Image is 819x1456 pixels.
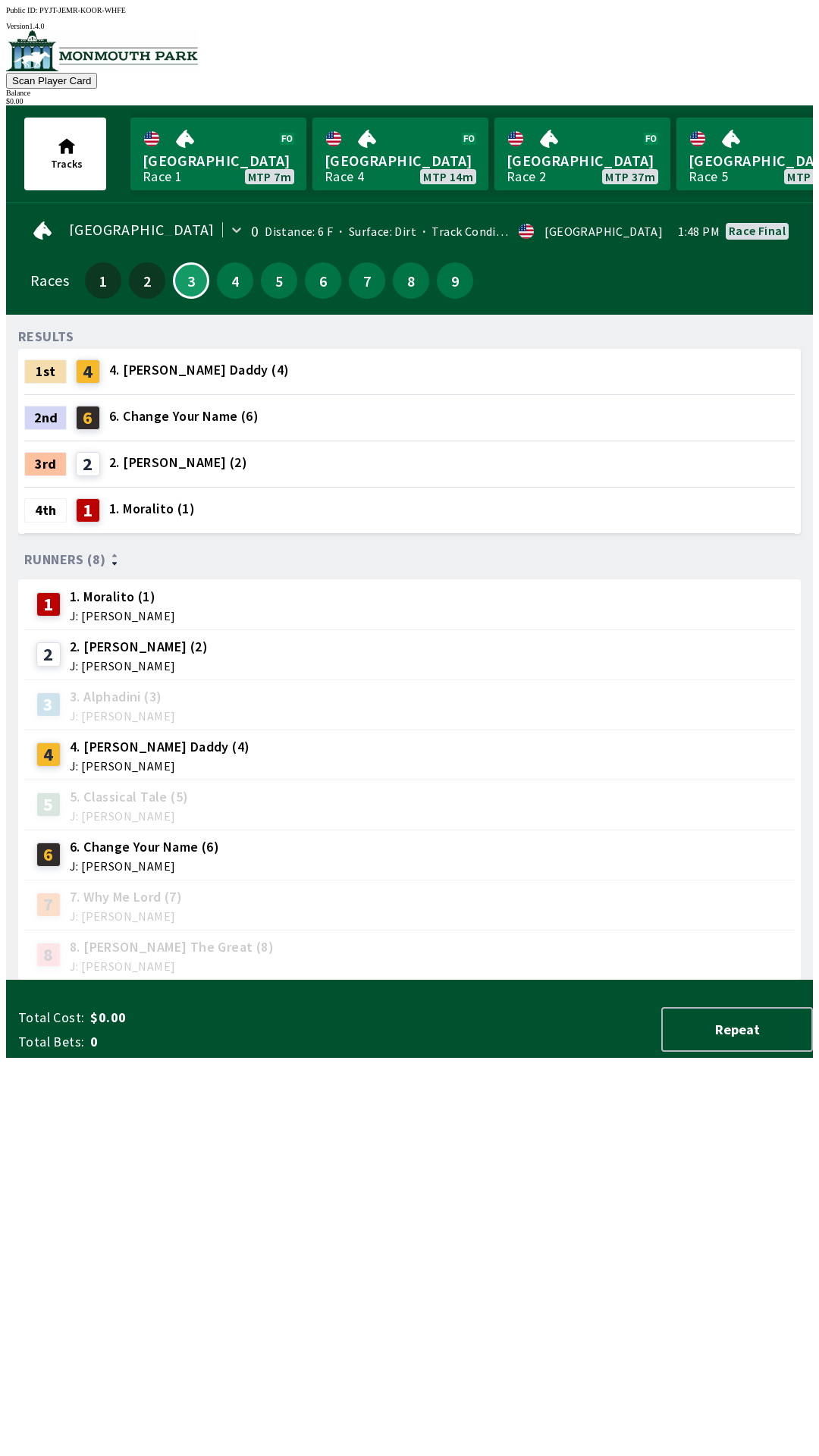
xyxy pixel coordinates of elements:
div: Balance [6,89,813,97]
span: Total Cost: [18,1009,84,1027]
span: 2. [PERSON_NAME] (2) [70,637,208,657]
span: Distance: 6 F [265,224,333,239]
span: 0 [90,1033,329,1051]
span: 6. Change Your Name (6) [70,837,219,857]
span: [GEOGRAPHIC_DATA] [143,151,294,171]
div: 3rd [24,452,67,476]
span: J: [PERSON_NAME] [70,860,219,872]
a: [GEOGRAPHIC_DATA]Race 1MTP 7m [130,118,306,190]
span: 4 [221,275,249,286]
span: [GEOGRAPHIC_DATA] [69,224,215,236]
div: Public ID: [6,6,813,14]
div: 1st [24,359,67,384]
span: 5. Classical Tale (5) [70,787,188,807]
span: MTP 7m [248,171,291,183]
button: 8 [393,262,429,299]
div: 2 [36,642,61,667]
div: Runners (8) [24,552,795,567]
span: 1. Moralito (1) [70,587,175,607]
div: Race 4 [325,171,364,183]
span: [GEOGRAPHIC_DATA] [325,151,476,171]
button: 4 [217,262,253,299]
span: J: [PERSON_NAME] [70,810,188,822]
div: RESULTS [18,331,74,343]
div: 3 [36,692,61,717]
span: J: [PERSON_NAME] [70,660,208,672]
span: $0.00 [90,1009,329,1027]
span: 8 [397,275,425,286]
div: 8 [36,943,61,967]
a: [GEOGRAPHIC_DATA]Race 2MTP 37m [494,118,670,190]
span: J: [PERSON_NAME] [70,960,274,972]
button: 2 [129,262,165,299]
div: 4 [76,359,100,384]
div: 2nd [24,406,67,430]
span: 2 [133,275,162,286]
span: 6. Change Your Name (6) [109,406,259,426]
button: Tracks [24,118,106,190]
div: 4th [24,498,67,522]
span: 9 [441,275,469,286]
span: 7. Why Me Lord (7) [70,887,182,907]
span: Track Condition: Firm [416,224,550,239]
button: 1 [85,262,121,299]
span: 5 [265,275,293,286]
div: 6 [36,843,61,867]
div: 6 [76,406,100,430]
span: J: [PERSON_NAME] [70,760,249,772]
span: PYJT-JEMR-KOOR-WHFE [39,6,126,14]
div: 2 [76,452,100,476]
div: $ 0.00 [6,97,813,105]
span: 1. Moralito (1) [109,499,195,519]
button: 6 [305,262,341,299]
img: venue logo [6,30,198,71]
span: 7 [353,275,381,286]
span: J: [PERSON_NAME] [70,910,182,922]
div: 5 [36,792,61,817]
span: J: [PERSON_NAME] [70,610,175,622]
div: Race 2 [507,171,546,183]
span: Tracks [51,157,83,171]
span: Surface: Dirt [333,224,416,239]
div: 0 [251,225,259,237]
button: Repeat [661,1007,813,1052]
span: 6 [309,275,337,286]
span: 8. [PERSON_NAME] The Great (8) [70,937,274,957]
span: 1:48 PM [678,225,720,237]
div: Races [30,275,69,287]
span: [GEOGRAPHIC_DATA] [507,151,658,171]
span: Total Bets: [18,1033,84,1051]
div: Race 5 [689,171,728,183]
button: Scan Player Card [6,73,97,89]
button: 5 [261,262,297,299]
div: 1 [36,592,61,617]
div: Race 1 [143,171,182,183]
span: 3 [178,277,204,284]
span: 2. [PERSON_NAME] (2) [109,453,247,472]
div: 4 [36,742,61,767]
span: 4. [PERSON_NAME] Daddy (4) [109,360,289,380]
button: 9 [437,262,473,299]
a: [GEOGRAPHIC_DATA]Race 4MTP 14m [312,118,488,190]
button: 7 [349,262,385,299]
div: 1 [76,498,100,522]
div: 7 [36,893,61,917]
span: MTP 37m [605,171,655,183]
span: 4. [PERSON_NAME] Daddy (4) [70,737,249,757]
button: 3 [173,262,209,299]
span: 1 [89,275,118,286]
div: [GEOGRAPHIC_DATA] [544,225,663,237]
span: Repeat [675,1021,799,1038]
span: Runners (8) [24,554,105,566]
div: Version 1.4.0 [6,22,813,30]
span: J: [PERSON_NAME] [70,710,175,722]
span: 3. Alphadini (3) [70,687,175,707]
span: MTP 14m [423,171,473,183]
div: Race final [729,224,786,237]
